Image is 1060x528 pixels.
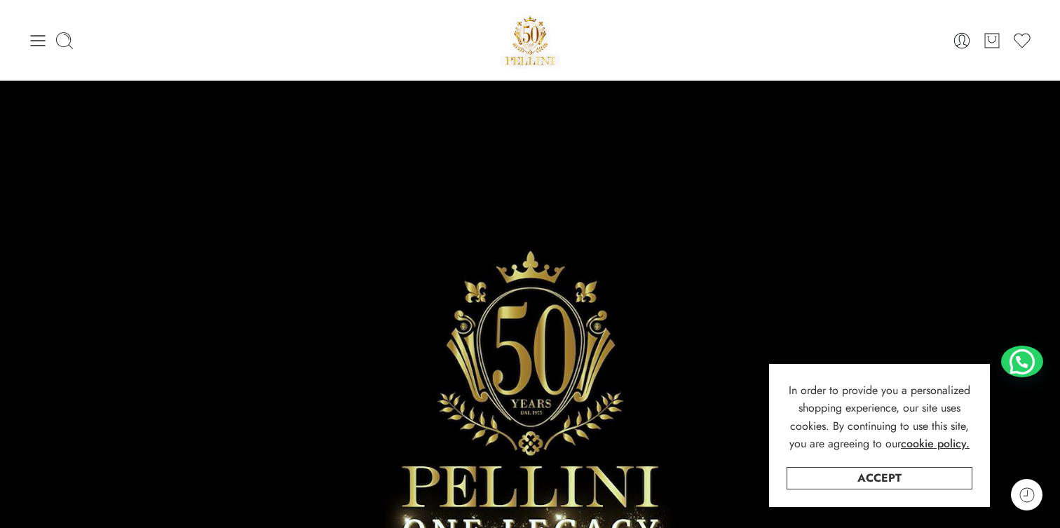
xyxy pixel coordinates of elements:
a: Pellini - [500,11,560,70]
a: Wishlist [1012,31,1032,50]
a: Accept [787,467,972,489]
a: cookie policy. [901,435,970,453]
span: In order to provide you a personalized shopping experience, our site uses cookies. By continuing ... [789,382,970,452]
a: Cart [982,31,1002,50]
img: Pellini [500,11,560,70]
a: Login / Register [952,31,972,50]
